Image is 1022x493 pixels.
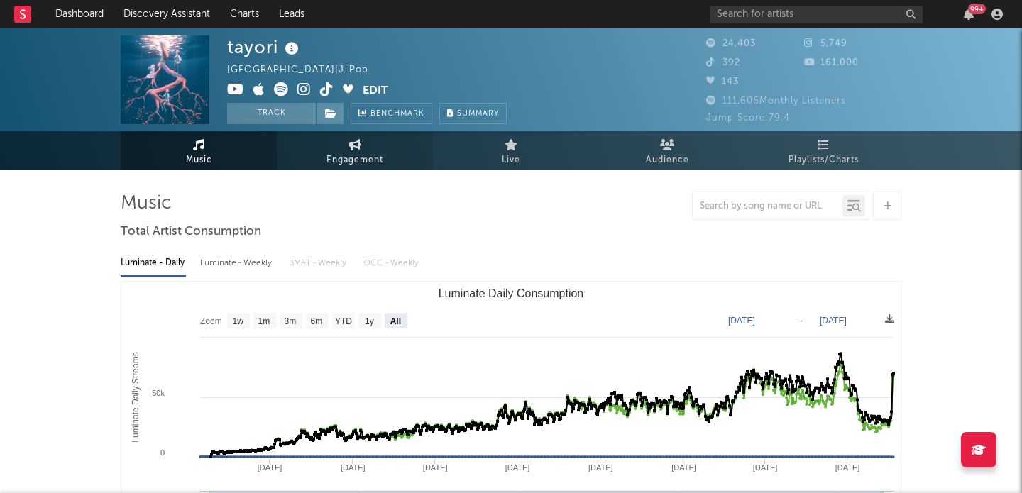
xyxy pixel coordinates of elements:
span: Jump Score: 79.4 [706,113,790,123]
span: Total Artist Consumption [121,223,261,240]
input: Search by song name or URL [693,201,842,212]
div: Luminate - Weekly [200,251,275,275]
text: [DATE] [753,463,778,472]
span: 392 [706,58,740,67]
text: [DATE] [505,463,530,472]
text: [DATE] [820,316,847,326]
button: Track [227,103,316,124]
span: Music [186,152,212,169]
button: Summary [439,103,507,124]
text: [DATE] [423,463,448,472]
text: 1w [233,316,244,326]
span: Playlists/Charts [789,152,859,169]
text: 6m [311,316,323,326]
div: [GEOGRAPHIC_DATA] | J-Pop [227,62,385,79]
span: Audience [646,152,689,169]
text: [DATE] [258,463,282,472]
text: → [796,316,804,326]
div: 99 + [968,4,986,14]
text: [DATE] [835,463,860,472]
input: Search for artists [710,6,923,23]
text: 3m [285,316,297,326]
span: 111,606 Monthly Listeners [706,96,846,106]
a: Audience [589,131,745,170]
div: Luminate - Daily [121,251,186,275]
text: 50k [152,389,165,397]
span: 5,749 [804,39,847,48]
span: 143 [706,77,739,87]
text: All [390,316,401,326]
text: [DATE] [588,463,613,472]
text: Zoom [200,316,222,326]
a: Engagement [277,131,433,170]
a: Live [433,131,589,170]
span: Benchmark [370,106,424,123]
text: 1y [365,316,374,326]
span: Engagement [326,152,383,169]
a: Benchmark [351,103,432,124]
span: Live [502,152,520,169]
div: tayori [227,35,302,59]
text: Luminate Daily Streams [131,352,141,442]
a: Music [121,131,277,170]
text: 0 [160,448,165,457]
text: [DATE] [671,463,696,472]
text: [DATE] [728,316,755,326]
text: YTD [335,316,352,326]
span: Summary [457,110,499,118]
button: 99+ [964,9,974,20]
text: Luminate Daily Consumption [439,287,584,299]
span: 24,403 [706,39,756,48]
button: Edit [363,82,388,100]
text: 1m [258,316,270,326]
text: [DATE] [341,463,366,472]
span: 161,000 [804,58,859,67]
a: Playlists/Charts [745,131,901,170]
